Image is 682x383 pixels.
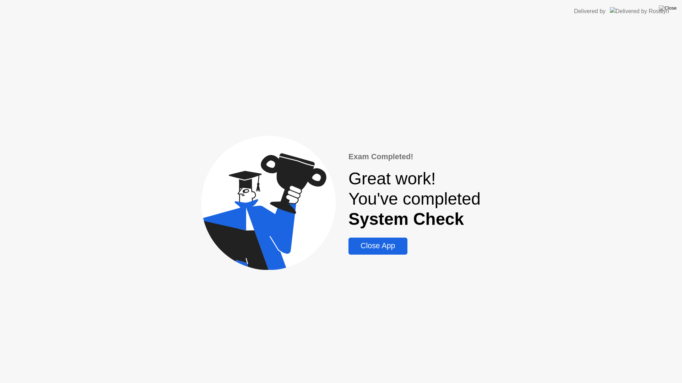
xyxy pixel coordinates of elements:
[348,210,464,228] b: System Check
[659,5,677,11] img: Close
[348,168,481,229] div: Great work! You've completed
[610,7,669,15] img: Delivered by Rosalyn
[348,238,407,255] button: Close App
[574,7,606,16] div: Delivered by
[351,242,405,250] div: Close App
[348,151,481,162] div: Exam Completed!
